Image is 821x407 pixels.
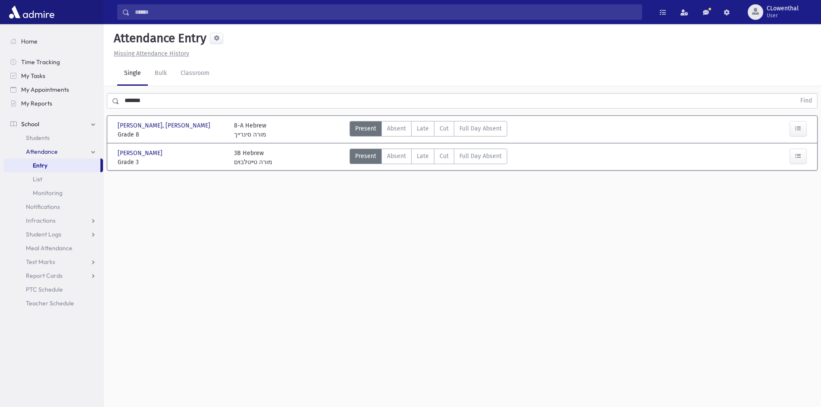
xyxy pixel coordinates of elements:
[3,186,103,200] a: Monitoring
[767,12,799,19] span: User
[26,286,63,293] span: PTC Schedule
[26,217,56,224] span: Infractions
[3,69,103,83] a: My Tasks
[440,152,449,161] span: Cut
[110,50,189,57] a: Missing Attendance History
[26,230,61,238] span: Student Logs
[148,62,174,86] a: Bulk
[114,50,189,57] u: Missing Attendance History
[26,244,72,252] span: Meal Attendance
[350,149,507,167] div: AttTypes
[21,99,52,107] span: My Reports
[26,148,58,155] span: Attendance
[26,203,60,211] span: Notifications
[3,131,103,145] a: Students
[3,117,103,131] a: School
[26,272,62,280] span: Report Cards
[350,121,507,139] div: AttTypes
[3,241,103,255] a: Meal Attendance
[440,124,449,133] span: Cut
[117,62,148,86] a: Single
[387,124,406,133] span: Absent
[355,124,376,133] span: Present
[3,83,103,96] a: My Appointments
[3,96,103,110] a: My Reports
[26,258,55,266] span: Test Marks
[417,124,429,133] span: Late
[3,214,103,227] a: Infractions
[33,189,62,197] span: Monitoring
[3,296,103,310] a: Teacher Schedule
[118,130,225,139] span: Grade 8
[3,158,100,172] a: Entry
[21,37,37,45] span: Home
[3,34,103,48] a: Home
[21,72,45,80] span: My Tasks
[174,62,216,86] a: Classroom
[767,5,799,12] span: CLowenthal
[110,31,206,46] h5: Attendance Entry
[118,158,225,167] span: Grade 3
[21,58,60,66] span: Time Tracking
[3,269,103,283] a: Report Cards
[21,86,69,93] span: My Appointments
[3,227,103,241] a: Student Logs
[3,283,103,296] a: PTC Schedule
[3,172,103,186] a: List
[355,152,376,161] span: Present
[21,120,39,128] span: School
[33,162,47,169] span: Entry
[234,149,272,167] div: 3B Hebrew מורה טײטלבױם
[118,149,164,158] span: [PERSON_NAME]
[795,93,817,108] button: Find
[459,152,502,161] span: Full Day Absent
[3,255,103,269] a: Test Marks
[26,134,50,142] span: Students
[3,200,103,214] a: Notifications
[3,55,103,69] a: Time Tracking
[130,4,642,20] input: Search
[417,152,429,161] span: Late
[26,299,74,307] span: Teacher Schedule
[7,3,56,21] img: AdmirePro
[387,152,406,161] span: Absent
[234,121,266,139] div: 8-A Hebrew מורה סינרייך
[118,121,212,130] span: [PERSON_NAME], [PERSON_NAME]
[33,175,42,183] span: List
[459,124,502,133] span: Full Day Absent
[3,145,103,158] a: Attendance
